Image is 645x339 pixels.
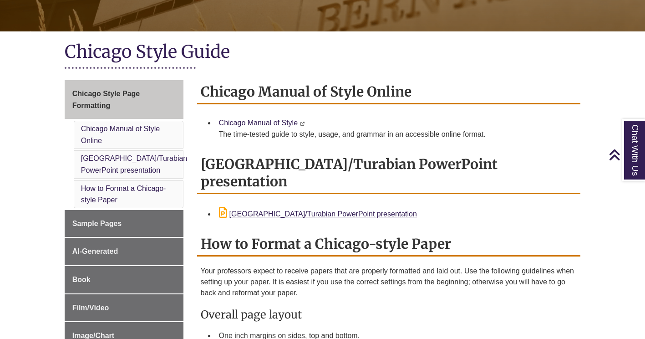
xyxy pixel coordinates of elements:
h2: [GEOGRAPHIC_DATA]/Turabian PowerPoint presentation [197,153,581,194]
a: How to Format a Chicago-style Paper [81,185,166,204]
span: Film/Video [72,304,109,312]
h2: How to Format a Chicago-style Paper [197,232,581,257]
span: AI-Generated [72,247,118,255]
a: [GEOGRAPHIC_DATA]/Turabian PowerPoint presentation [219,210,417,218]
a: Chicago Manual of Style [219,119,298,127]
a: [GEOGRAPHIC_DATA]/Turabian PowerPoint presentation [81,154,188,174]
p: Your professors expect to receive papers that are properly formatted and laid out. Use the follow... [201,266,577,298]
i: This link opens in a new window [300,122,305,126]
a: Back to Top [609,149,643,161]
a: Sample Pages [65,210,183,237]
a: Chicago Style Page Formatting [65,80,183,119]
h3: Overall page layout [201,308,577,322]
a: Book [65,266,183,293]
h2: Chicago Manual of Style Online [197,80,581,104]
a: Chicago Manual of Style Online [81,125,160,144]
div: The time-tested guide to style, usage, and grammar in an accessible online format. [219,129,574,140]
span: Chicago Style Page Formatting [72,90,140,109]
span: Sample Pages [72,220,122,227]
a: Film/Video [65,294,183,322]
h1: Chicago Style Guide [65,41,581,65]
a: AI-Generated [65,238,183,265]
span: Book [72,276,91,283]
